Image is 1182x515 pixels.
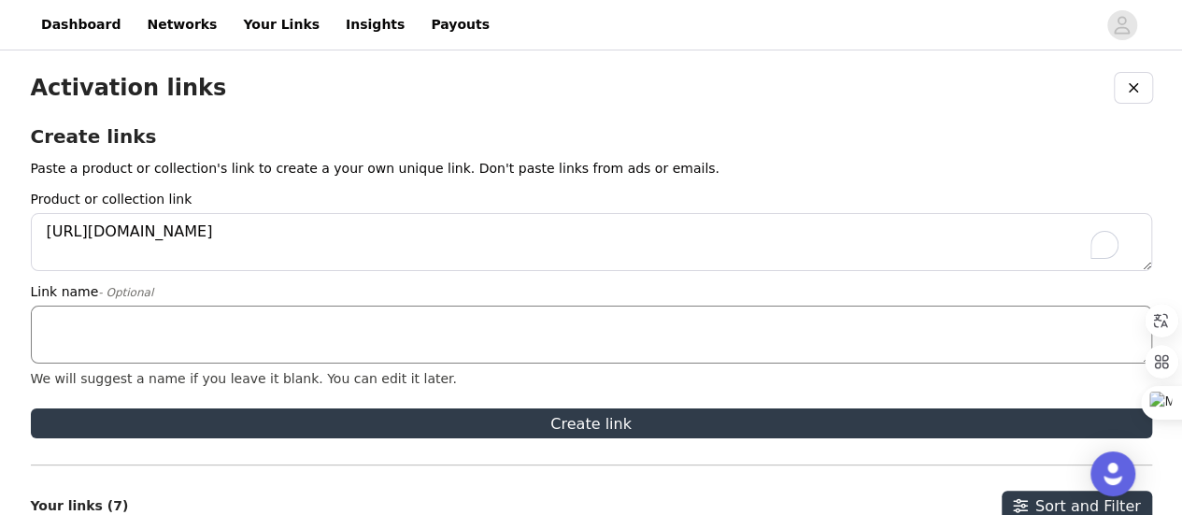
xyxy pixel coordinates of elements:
textarea: To enrich screen reader interactions, please activate Accessibility in Grammarly extension settings [31,213,1152,271]
div: Open Intercom Messenger [1090,451,1135,496]
span: - Optional [98,286,153,299]
a: Insights [335,4,416,46]
h1: Activation links [31,75,227,102]
div: We will suggest a name if you leave it blank. You can edit it later. [31,371,1152,386]
a: Dashboard [30,4,132,46]
a: Payouts [420,4,501,46]
h2: Create links [31,125,1152,148]
h2: Your links (7) [31,498,129,514]
label: Link name [31,282,1141,302]
a: Your Links [232,4,331,46]
p: Paste a product or collection's link to create a your own unique link. Don't paste links from ads... [31,159,1152,179]
div: avatar [1113,10,1131,40]
a: Networks [135,4,228,46]
label: Product or collection link [31,190,1141,209]
button: Create link [31,408,1152,438]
